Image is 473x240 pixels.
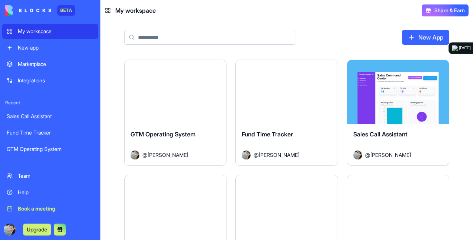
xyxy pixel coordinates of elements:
[7,145,94,153] div: GTM Operating System
[18,77,94,84] div: Integrations
[2,24,98,39] a: My workspace
[2,100,98,106] span: Recent
[242,151,251,160] img: Avatar
[115,6,156,15] span: My workspace
[18,60,94,68] div: Marketplace
[18,28,94,35] div: My workspace
[402,30,449,45] a: New App
[235,60,338,166] a: Fund Time TrackerAvatar@[PERSON_NAME]
[2,40,98,55] a: New app
[57,5,75,16] div: BETA
[2,185,98,200] a: Help
[18,44,94,51] div: New app
[365,151,370,159] span: @
[254,151,259,159] span: @
[23,225,51,233] a: Upgrade
[5,5,51,16] img: logo
[5,5,75,16] a: BETA
[18,205,94,212] div: Book a meeting
[18,172,94,180] div: Team
[459,45,471,51] div: [DATE]
[347,60,449,166] a: Sales Call AssistantAvatar@[PERSON_NAME]
[23,224,51,236] button: Upgrade
[18,189,94,196] div: Help
[2,142,98,157] a: GTM Operating System
[434,7,465,14] span: Share & Earn
[259,151,299,159] span: [PERSON_NAME]
[142,151,148,159] span: @
[2,201,98,216] a: Book a meeting
[452,45,458,51] img: logo
[4,224,16,236] img: ACg8ocLgft2zbYhxCVX_QnRk8wGO17UHpwh9gymK_VQRDnGx1cEcXohv=s96-c
[131,151,139,160] img: Avatar
[353,151,362,160] img: Avatar
[7,129,94,136] div: Fund Time Tracker
[124,60,226,166] a: GTM Operating SystemAvatar@[PERSON_NAME]
[131,130,196,138] span: GTM Operating System
[370,151,411,159] span: [PERSON_NAME]
[7,113,94,120] div: Sales Call Assistant
[148,151,188,159] span: [PERSON_NAME]
[242,130,293,138] span: Fund Time Tracker
[353,130,408,138] span: Sales Call Assistant
[2,73,98,88] a: Integrations
[2,168,98,183] a: Team
[2,125,98,140] a: Fund Time Tracker
[2,57,98,72] a: Marketplace
[2,109,98,124] a: Sales Call Assistant
[422,4,469,16] button: Share & Earn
